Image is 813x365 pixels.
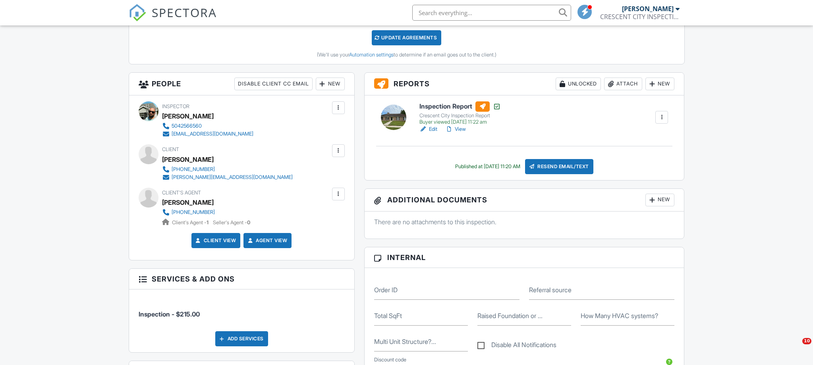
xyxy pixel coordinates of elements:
[477,311,543,320] label: Raised Foundation or Slab Foundation
[477,341,556,351] label: Disable All Notifications
[802,338,811,344] span: 10
[419,113,501,119] div: Crescent City Inspection Report
[162,103,189,109] span: Inspector
[374,332,468,351] input: Multi Unit Structure? How Many?
[374,306,468,326] input: Total SqFt
[129,9,684,64] div: This inspection's fee was changed at 11:20AM on 9/22. Would you like to update your agreement(s) ...
[234,78,313,90] div: Disable Client CC Email
[365,189,684,212] h3: Additional Documents
[213,219,250,225] span: Seller's Agent -
[162,173,293,181] a: [PERSON_NAME][EMAIL_ADDRESS][DOMAIN_NAME]
[445,125,466,133] a: View
[316,78,345,90] div: New
[152,4,217,21] span: SPECTORA
[529,285,572,294] label: Referral source
[581,311,658,320] label: How Many HVAC systems?
[162,208,244,216] a: [PHONE_NUMBER]
[419,119,501,125] div: Buyer viewed [DATE] 11:22 am
[365,247,684,268] h3: Internal
[419,101,501,125] a: Inspection Report Crescent City Inspection Report Buyer viewed [DATE] 11:22 am
[172,166,215,173] div: [PHONE_NUMBER]
[194,237,236,245] a: Client View
[374,356,406,363] label: Discount code
[600,13,680,21] div: CRESCENT CITY INSPECTION, LLC
[139,295,345,325] li: Service: Inspection
[412,5,571,21] input: Search everything...
[374,285,398,294] label: Order ID
[215,331,268,346] div: Add Services
[786,338,805,357] iframe: Intercom live chat
[419,101,501,112] h6: Inspection Report
[129,73,354,95] h3: People
[374,311,402,320] label: Total SqFt
[247,219,250,225] strong: 0
[162,146,179,152] span: Client
[645,194,674,206] div: New
[374,337,436,346] label: Multi Unit Structure? How Many?
[645,78,674,90] div: New
[172,219,210,225] span: Client's Agent -
[162,130,253,138] a: [EMAIL_ADDRESS][DOMAIN_NAME]
[162,122,253,130] a: 5042566560
[162,196,214,208] a: [PERSON_NAME]
[172,209,215,216] div: [PHONE_NUMBER]
[525,159,593,174] div: Resend Email/Text
[162,110,214,122] div: [PERSON_NAME]
[129,11,217,27] a: SPECTORA
[162,165,293,173] a: [PHONE_NUMBER]
[129,4,146,21] img: The Best Home Inspection Software - Spectora
[162,153,214,165] div: [PERSON_NAME]
[135,52,678,58] div: (We'll use your to determine if an email goes out to the client.)
[604,78,642,90] div: Attach
[372,30,441,45] div: Update Agreements
[246,237,287,245] a: Agent View
[172,123,202,129] div: 5042566560
[622,5,674,13] div: [PERSON_NAME]
[162,190,201,196] span: Client's Agent
[419,125,437,133] a: Edit
[172,174,293,181] div: [PERSON_NAME][EMAIL_ADDRESS][DOMAIN_NAME]
[129,269,354,289] h3: Services & Add ons
[374,217,675,226] p: There are no attachments to this inspection.
[349,52,394,58] a: Automation settings
[556,78,601,90] div: Unlocked
[581,306,674,326] input: How Many HVAC systems?
[207,219,209,225] strong: 1
[172,131,253,137] div: [EMAIL_ADDRESS][DOMAIN_NAME]
[365,73,684,95] h3: Reports
[477,306,571,326] input: Raised Foundation or Slab Foundation
[139,310,200,318] span: Inspection - $215.00
[455,163,520,170] div: Published at [DATE] 11:20 AM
